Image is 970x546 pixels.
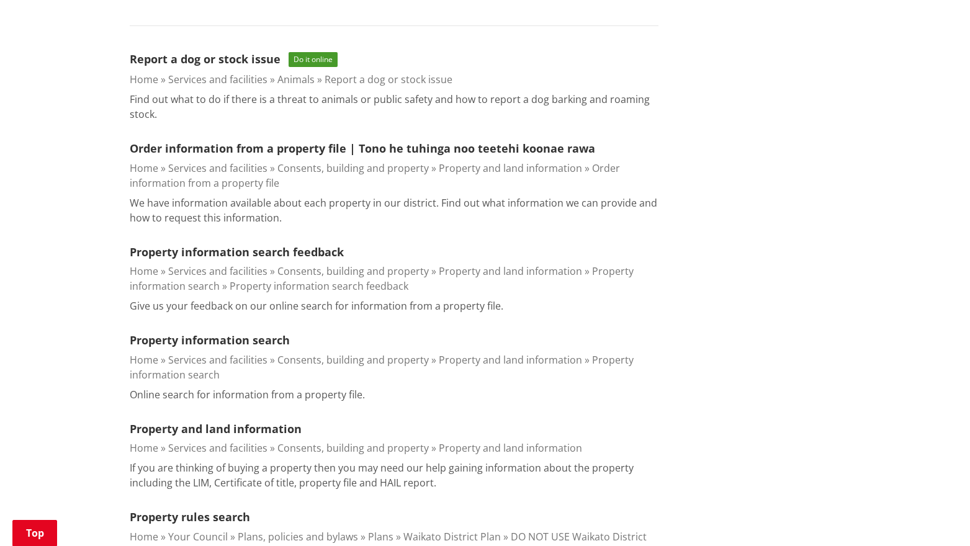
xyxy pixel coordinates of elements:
[168,161,267,175] a: Services and facilities
[325,73,452,86] a: Report a dog or stock issue
[130,333,290,347] a: Property information search
[277,161,429,175] a: Consents, building and property
[277,73,315,86] a: Animals
[130,264,634,293] a: Property information search
[130,195,658,225] p: We have information available about each property in our district. Find out what information we c...
[130,353,634,382] a: Property information search
[130,264,158,278] a: Home
[12,520,57,546] a: Top
[439,441,582,455] a: Property and land information
[368,530,393,544] a: Plans
[130,441,158,455] a: Home
[168,73,267,86] a: Services and facilities
[277,353,429,367] a: Consents, building and property
[168,264,267,278] a: Services and facilities
[439,353,582,367] a: Property and land information
[130,161,620,190] a: Order information from a property file
[439,264,582,278] a: Property and land information
[403,530,501,544] a: Waikato District Plan
[130,298,503,313] p: Give us your feedback on our online search for information from a property file.
[913,494,958,539] iframe: Messenger Launcher
[130,92,658,122] p: Find out what to do if there is a threat to animals or public safety and how to report a dog bark...
[277,264,429,278] a: Consents, building and property
[130,244,344,259] a: Property information search feedback
[130,73,158,86] a: Home
[277,441,429,455] a: Consents, building and property
[439,161,582,175] a: Property and land information
[130,141,595,156] a: Order information from a property file | Tono he tuhinga noo teetehi koonae rawa
[130,387,365,402] p: Online search for information from a property file.
[238,530,358,544] a: Plans, policies and bylaws
[130,460,658,490] p: If you are thinking of buying a property then you may need our help gaining information about the...
[289,52,338,67] span: Do it online
[168,530,228,544] a: Your Council
[130,161,158,175] a: Home
[130,509,250,524] a: Property rules search
[130,51,281,66] a: Report a dog or stock issue
[130,353,158,367] a: Home
[230,279,408,293] a: Property information search feedback
[130,421,302,436] a: Property and land information
[168,441,267,455] a: Services and facilities
[168,353,267,367] a: Services and facilities
[130,530,158,544] a: Home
